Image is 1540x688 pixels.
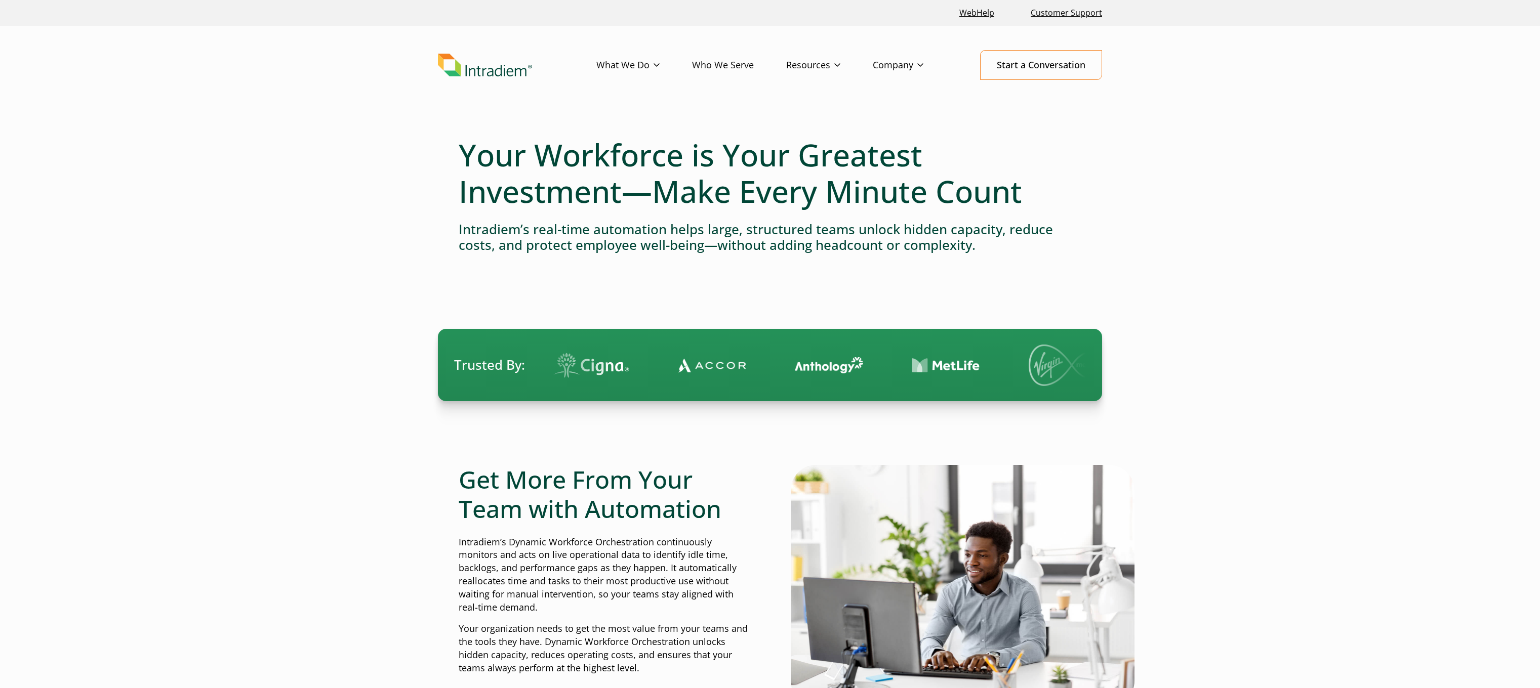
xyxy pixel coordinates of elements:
[980,50,1102,80] a: Start a Conversation
[786,51,873,80] a: Resources
[1005,345,1076,386] img: Virgin Media logo.
[454,356,525,374] span: Trusted By:
[438,54,532,77] img: Intradiem
[888,358,957,373] img: Contact Center Automation MetLife Logo
[1027,2,1106,24] a: Customer Support
[459,622,749,675] p: Your organization needs to get the most value from your teams and the tools they have. Dynamic Wo...
[459,222,1081,253] h4: Intradiem’s real-time automation helps large, structured teams unlock hidden capacity, reduce cos...
[459,536,749,614] p: Intradiem’s Dynamic Workforce Orchestration continuously monitors and acts on live operational da...
[459,137,1081,209] h1: Your Workforce is Your Greatest Investment—Make Every Minute Count
[955,2,998,24] a: Link opens in a new window
[655,358,723,373] img: Contact Center Automation Accor Logo
[873,51,956,80] a: Company
[438,54,596,77] a: Link to homepage of Intradiem
[692,51,786,80] a: Who We Serve
[459,465,749,523] h2: Get More From Your Team with Automation
[596,51,692,80] a: What We Do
